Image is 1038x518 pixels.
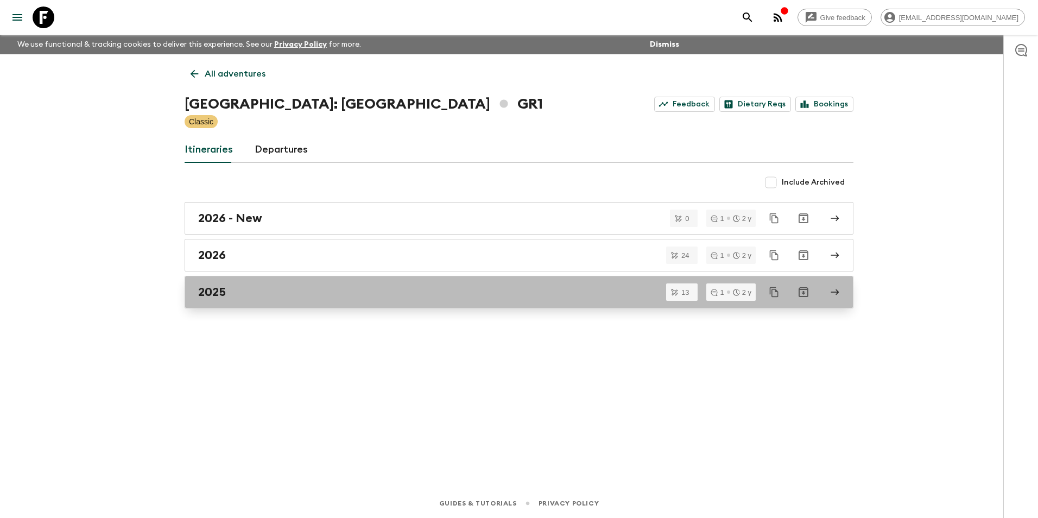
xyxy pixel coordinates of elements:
a: Bookings [795,97,853,112]
h2: 2026 [198,248,226,262]
button: Archive [793,244,814,266]
h2: 2026 - New [198,211,262,225]
button: Duplicate [764,245,784,265]
button: Archive [793,207,814,229]
span: 13 [675,289,695,296]
button: menu [7,7,28,28]
a: 2025 [185,276,853,308]
button: Archive [793,281,814,303]
span: [EMAIL_ADDRESS][DOMAIN_NAME] [893,14,1024,22]
button: search adventures [737,7,758,28]
div: 2 y [733,252,751,259]
button: Dismiss [647,37,682,52]
button: Duplicate [764,209,784,228]
p: Classic [189,116,213,127]
a: Feedback [654,97,715,112]
a: All adventures [185,63,271,85]
a: Departures [255,137,308,163]
a: Itineraries [185,137,233,163]
h1: [GEOGRAPHIC_DATA]: [GEOGRAPHIC_DATA] GR1 [185,93,543,115]
a: 2026 - New [185,202,853,235]
a: Dietary Reqs [719,97,791,112]
div: 1 [711,252,724,259]
button: Duplicate [764,282,784,302]
span: 24 [675,252,695,259]
div: 1 [711,289,724,296]
a: Privacy Policy [274,41,327,48]
p: All adventures [205,67,265,80]
p: We use functional & tracking cookies to deliver this experience. See our for more. [13,35,365,54]
a: Give feedback [798,9,872,26]
span: 0 [679,215,695,222]
div: 2 y [733,289,751,296]
div: 1 [711,215,724,222]
a: 2026 [185,239,853,271]
a: Guides & Tutorials [439,497,517,509]
div: 2 y [733,215,751,222]
a: Privacy Policy [539,497,599,509]
span: Give feedback [814,14,871,22]
h2: 2025 [198,285,226,299]
div: [EMAIL_ADDRESS][DOMAIN_NAME] [881,9,1025,26]
span: Include Archived [782,177,845,188]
